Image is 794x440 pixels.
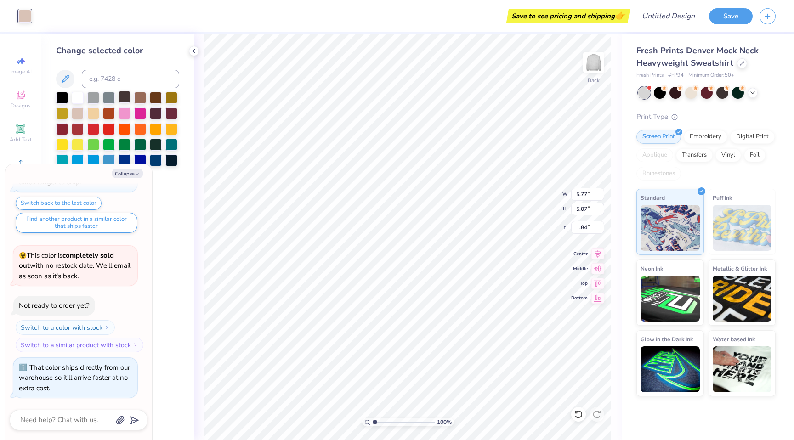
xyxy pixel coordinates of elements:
div: Applique [636,148,673,162]
input: Untitled Design [635,7,702,25]
div: Digital Print [730,130,775,144]
span: Neon Ink [641,264,663,273]
div: Screen Print [636,130,681,144]
span: Middle [571,265,588,272]
div: That color ships directly from our warehouse so it’ll arrive faster at no extra cost. [19,363,130,393]
span: 100 % [437,418,452,426]
span: Metallic & Glitter Ink [713,264,767,273]
div: Not ready to order yet? [19,301,90,310]
div: Foil [744,148,766,162]
div: Save to see pricing and shipping [509,9,628,23]
div: Print Type [636,112,776,122]
img: Water based Ink [713,346,772,392]
div: Back [588,76,600,85]
span: 😵 [19,251,27,260]
span: Image AI [10,68,32,75]
span: This color is with no restock date. We'll email as soon as it's back. [19,251,130,281]
img: Puff Ink [713,205,772,251]
img: Standard [641,205,700,251]
span: Glow in the Dark Ink [641,334,693,344]
button: Switch to a color with stock [16,320,115,335]
img: Switch to a similar product with stock [133,342,138,348]
span: Center [571,251,588,257]
span: Water based Ink [713,334,755,344]
img: Glow in the Dark Ink [641,346,700,392]
span: Fresh Prints [636,72,664,79]
div: Embroidery [684,130,727,144]
span: Add Text [10,136,32,143]
div: Transfers [676,148,713,162]
button: Find another product in a similar color that ships faster [16,213,137,233]
img: Back [584,53,603,72]
button: Collapse [112,169,143,178]
img: Switch to a color with stock [104,325,110,330]
button: Switch to a similar product with stock [16,338,143,352]
img: Metallic & Glitter Ink [713,276,772,322]
button: Save [709,8,753,24]
span: Designs [11,102,31,109]
div: Rhinestones [636,167,681,181]
span: 👉 [615,10,625,21]
span: Top [571,280,588,287]
span: # FP94 [668,72,684,79]
strong: completely sold out [19,251,114,271]
span: Fresh Prints Denver Mock Neck Heavyweight Sweatshirt [636,45,759,68]
span: Standard [641,193,665,203]
button: Switch back to the last color [16,197,102,210]
span: Puff Ink [713,193,732,203]
span: Bottom [571,295,588,301]
span: Minimum Order: 50 + [688,72,734,79]
img: Neon Ink [641,276,700,322]
div: Change selected color [56,45,179,57]
div: Vinyl [715,148,741,162]
input: e.g. 7428 c [82,70,179,88]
